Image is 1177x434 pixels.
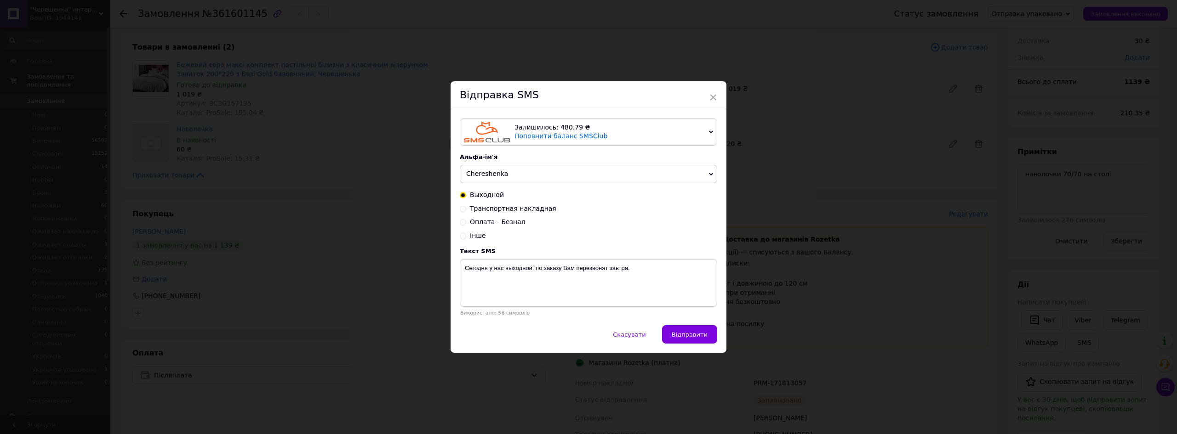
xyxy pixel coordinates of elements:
textarea: Сегодня у нас выходной, по заказу Вам перезвонят завтра. [460,259,717,307]
span: Оплата - Безнал [470,218,526,225]
span: Відправити [672,331,708,338]
span: Выходной [470,191,504,198]
span: Chereshenka [466,170,508,177]
div: Використано: 56 символів [460,310,717,316]
button: Відправити [662,325,717,344]
a: Поповнити баланс SMSClub [514,132,607,140]
div: Текст SMS [460,248,717,254]
span: Інше [470,232,486,239]
div: Залишилось: 480.79 ₴ [514,123,705,132]
span: Альфа-ім'я [460,153,497,160]
button: Скасувати [603,325,655,344]
span: Транспортная накладная [470,205,556,212]
div: Відправка SMS [451,81,726,109]
span: × [709,90,717,105]
span: Скасувати [613,331,646,338]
